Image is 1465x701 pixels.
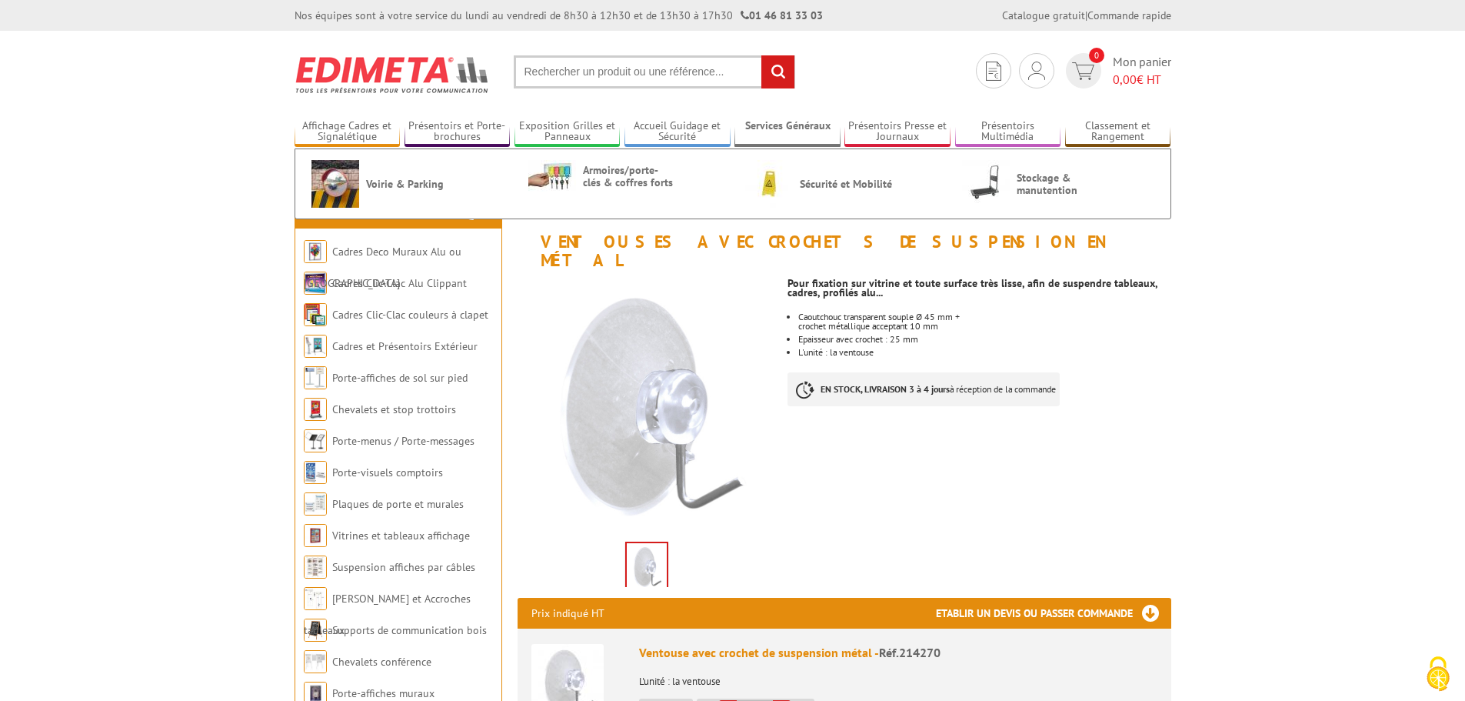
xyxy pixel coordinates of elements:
[527,202,617,219] a: Fiche produit
[332,655,431,669] a: Chevalets conférence
[627,543,667,591] img: accessoires_214270.jpg
[844,119,951,145] a: Présentoirs Presse et Journaux
[531,598,604,629] p: Prix indiqué HT
[1113,72,1137,87] span: 0,00
[798,312,1170,331] li: Caoutchouc transparent souple Ø 45 mm + crochet métallique acceptant 10 mm
[1411,649,1465,701] button: Cookies (fenêtre modale)
[332,276,467,290] a: Cadres Clic-Clac Alu Clippant
[745,160,937,208] a: Sécurité et Mobilité
[624,119,731,145] a: Accueil Guidage et Sécurité
[332,560,475,574] a: Suspension affiches par câbles
[1072,62,1094,80] img: devis rapide
[304,366,327,389] img: Porte-affiches de sol sur pied
[332,529,470,542] a: Vitrines et tableaux affichage
[332,497,464,511] a: Plaques de porte et murales
[304,556,327,579] img: Suspension affiches par câbles
[332,434,474,448] a: Porte-menus / Porte-messages
[304,335,327,358] img: Cadres et Présentoirs Extérieur
[518,277,777,536] img: accessoires_214270.jpg
[583,164,675,189] span: Armoires/porte-clés & coffres forts
[734,119,841,145] a: Services Généraux
[787,276,1157,299] strong: Pour fixation sur vitrine et toute surface très lisse, afin de suspendre tableaux, cadres, profil...
[304,592,471,637] a: [PERSON_NAME] et Accroches tableaux
[366,178,458,190] span: Voirie & Parking
[1017,172,1109,196] span: Stockage & manutention
[1062,53,1171,88] a: devis rapide 0 Mon panier 0,00€ HT
[304,245,461,290] a: Cadres Deco Muraux Alu ou [GEOGRAPHIC_DATA]
[295,8,823,23] div: Nos équipes sont à votre service du lundi au vendredi de 8h30 à 12h30 et de 13h30 à 17h30
[962,160,1010,208] img: Stockage & manutention
[332,308,488,322] a: Cadres Clic-Clac couleurs à clapet
[295,46,491,103] img: Edimeta
[879,645,941,660] span: Réf.214270
[936,598,1171,629] h3: Etablir un devis ou passer commande
[1087,8,1171,22] a: Commande rapide
[332,371,468,385] a: Porte-affiches de sol sur pied
[304,587,327,610] img: Cimaises et Accroches tableaux
[332,466,443,479] a: Porte-visuels comptoirs
[1002,8,1171,23] div: |
[304,524,327,547] img: Vitrines et tableaux affichage
[304,650,327,673] img: Chevalets conférence
[332,623,487,637] a: Supports de communication bois
[304,492,327,516] img: Plaques de porte et murales
[514,119,621,145] a: Exposition Grilles et Panneaux
[741,8,823,22] strong: 01 46 81 33 03
[955,119,1061,145] a: Présentoirs Multimédia
[761,55,794,88] input: rechercher
[528,160,576,192] img: Armoires/porte-clés & coffres forts
[821,383,950,395] strong: EN STOCK, LIVRAISON 3 à 4 jours
[626,202,697,219] a: Imprimer
[304,461,327,484] img: Porte-visuels comptoirs
[1002,8,1085,22] a: Catalogue gratuit
[311,160,504,208] a: Voirie & Parking
[304,429,327,452] img: Porte-menus / Porte-messages
[405,119,511,145] a: Présentoirs et Porte-brochures
[798,348,1170,357] li: L'unité : la ventouse
[332,339,478,353] a: Cadres et Présentoirs Extérieur
[304,303,327,326] img: Cadres Clic-Clac couleurs à clapet
[332,402,456,416] a: Chevalets et stop trottoirs
[1113,53,1171,88] span: Mon panier
[295,119,401,145] a: Affichage Cadres et Signalétique
[332,686,435,700] a: Porte-affiches muraux
[745,160,793,208] img: Sécurité et Mobilité
[304,398,327,421] img: Chevalets et stop trottoirs
[639,666,1157,687] p: L'unité : la ventouse
[1419,655,1457,693] img: Cookies (fenêtre modale)
[800,178,892,190] span: Sécurité et Mobilité
[986,62,1001,81] img: devis rapide
[528,160,721,192] a: Armoires/porte-clés & coffres forts
[311,160,359,208] img: Voirie & Parking
[639,644,1157,662] div: Ventouse avec crochet de suspension métal -
[798,335,1170,344] li: Epaisseur avec crochet : 25 mm
[514,55,795,88] input: Rechercher un produit ou une référence...
[1028,62,1045,80] img: devis rapide
[1065,119,1171,145] a: Classement et Rangement
[1089,48,1104,63] span: 0
[1113,71,1171,88] span: € HT
[962,160,1154,208] a: Stockage & manutention
[787,372,1060,406] p: à réception de la commande
[304,240,327,263] img: Cadres Deco Muraux Alu ou Bois
[506,202,1183,269] h1: Ventouses avec crochets de suspension en métal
